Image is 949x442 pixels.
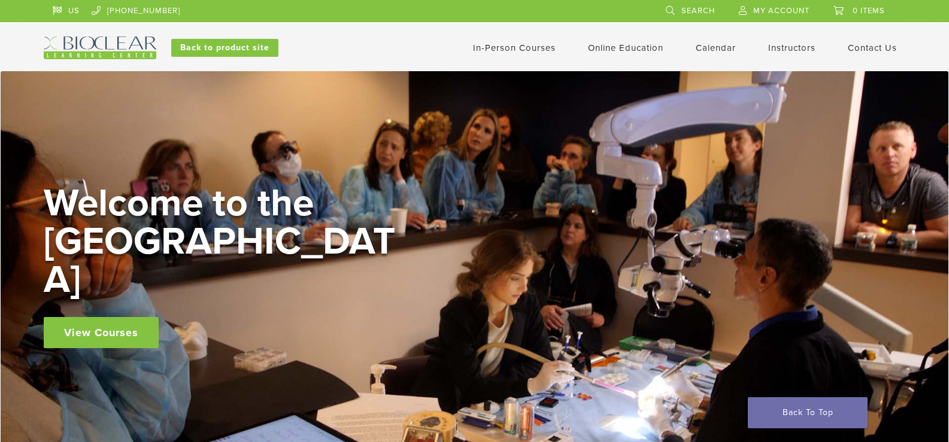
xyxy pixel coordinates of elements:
span: Search [681,6,715,16]
span: My Account [753,6,809,16]
a: Calendar [696,42,736,53]
a: Online Education [588,42,663,53]
a: Back to product site [171,39,278,57]
a: View Courses [44,317,159,348]
a: Contact Us [848,42,897,53]
span: 0 items [853,6,885,16]
h2: Welcome to the [GEOGRAPHIC_DATA] [44,184,403,299]
a: In-Person Courses [473,42,556,53]
a: Back To Top [748,397,868,428]
img: Bioclear [44,36,156,59]
a: Instructors [768,42,815,53]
